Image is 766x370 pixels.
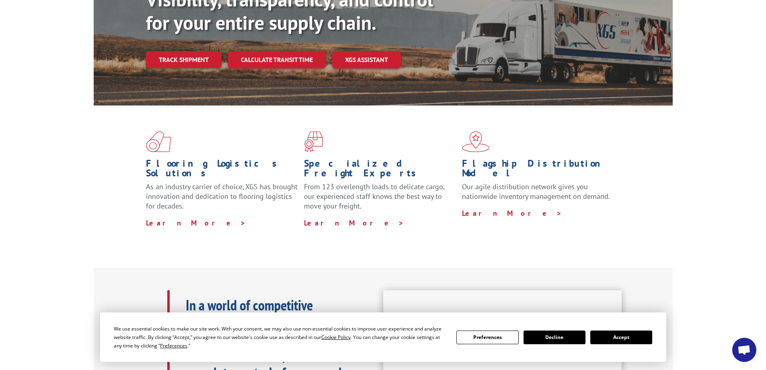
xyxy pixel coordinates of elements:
[462,209,562,218] a: Learn More >
[146,159,298,182] h1: Flooring Logistics Solutions
[304,131,323,152] img: xgs-icon-focused-on-flooring-red
[146,182,298,211] span: As an industry carrier of choice, XGS has brought innovation and dedication to flooring logistics...
[590,331,652,344] button: Accept
[304,159,456,182] h1: Specialized Freight Experts
[732,338,756,362] a: Open chat
[332,51,401,68] a: XGS ASSISTANT
[100,312,666,362] div: Cookie Consent Prompt
[304,182,456,218] p: From 123 overlength loads to delicate cargo, our experienced staff knows the best way to move you...
[462,159,614,182] h1: Flagship Distribution Model
[462,182,610,201] span: Our agile distribution network gives you nationwide inventory management on demand.
[304,218,404,227] a: Learn More >
[146,218,246,227] a: Learn More >
[146,131,171,152] img: xgs-icon-total-supply-chain-intelligence-red
[321,334,351,341] span: Cookie Policy
[146,51,222,68] a: Track shipment
[228,51,326,68] a: Calculate transit time
[114,325,447,350] div: We use essential cookies to make our site work. With your consent, we may also use non-essential ...
[456,331,518,344] button: Preferences
[462,131,490,152] img: xgs-icon-flagship-distribution-model-red
[524,331,585,344] button: Decline
[160,342,187,349] span: Preferences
